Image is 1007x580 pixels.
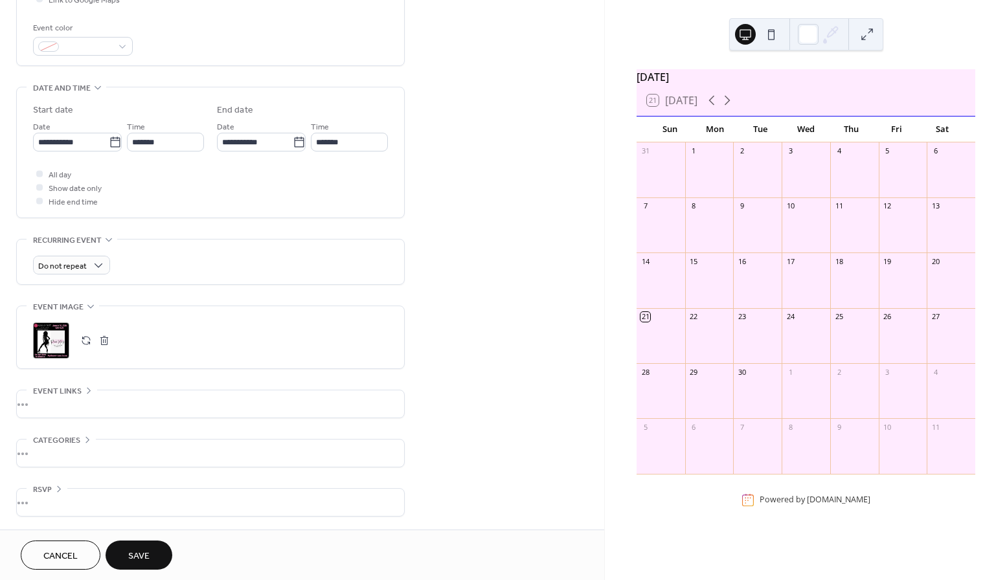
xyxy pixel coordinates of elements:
div: 9 [737,201,747,211]
div: Mon [692,117,738,142]
div: ••• [17,440,404,467]
div: ••• [17,390,404,418]
span: Event image [33,300,84,314]
div: 18 [834,256,844,266]
span: Event links [33,385,82,398]
div: 30 [737,367,747,377]
div: 19 [883,256,892,266]
div: 4 [931,367,940,377]
div: 17 [786,256,795,266]
div: Fri [874,117,920,142]
div: 10 [786,201,795,211]
span: Time [127,120,145,134]
a: [DOMAIN_NAME] [807,495,870,506]
div: 28 [640,367,650,377]
div: 5 [640,422,650,432]
div: ; [33,322,69,359]
div: 8 [689,201,699,211]
span: Cancel [43,550,78,563]
div: 2 [834,367,844,377]
span: Time [311,120,329,134]
div: 4 [834,146,844,156]
div: 6 [931,146,940,156]
div: 25 [834,312,844,322]
div: 12 [883,201,892,211]
span: Recurring event [33,234,102,247]
div: 7 [737,422,747,432]
span: Do not repeat [38,259,87,274]
div: 24 [786,312,795,322]
div: 1 [689,146,699,156]
div: 20 [931,256,940,266]
div: 6 [689,422,699,432]
div: 5 [883,146,892,156]
div: 22 [689,312,699,322]
button: Save [106,541,172,570]
div: 15 [689,256,699,266]
div: 9 [834,422,844,432]
div: 11 [834,201,844,211]
div: 29 [689,367,699,377]
div: Sat [920,117,965,142]
div: 3 [883,367,892,377]
span: RSVP [33,483,52,496]
div: Tue [738,117,783,142]
div: End date [217,104,253,117]
span: Hide end time [49,195,98,209]
div: Event color [33,21,130,35]
div: 11 [931,422,940,432]
div: 23 [737,312,747,322]
div: [DATE] [637,69,975,85]
div: 8 [786,422,795,432]
div: 13 [931,201,940,211]
div: Powered by [760,495,870,506]
div: 26 [883,312,892,322]
div: ••• [17,489,404,516]
div: 16 [737,256,747,266]
div: Sun [647,117,692,142]
div: Wed [783,117,828,142]
span: Date [217,120,234,134]
button: Cancel [21,541,100,570]
div: 2 [737,146,747,156]
div: 10 [883,422,892,432]
span: Date and time [33,82,91,95]
div: 27 [931,312,940,322]
div: 7 [640,201,650,211]
div: 21 [640,312,650,322]
div: 31 [640,146,650,156]
span: Date [33,120,51,134]
span: Show date only [49,182,102,195]
div: Start date [33,104,73,117]
div: 14 [640,256,650,266]
div: 3 [786,146,795,156]
div: 1 [786,367,795,377]
div: Thu [829,117,874,142]
span: Save [128,550,150,563]
span: Categories [33,434,80,447]
span: All day [49,168,71,182]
